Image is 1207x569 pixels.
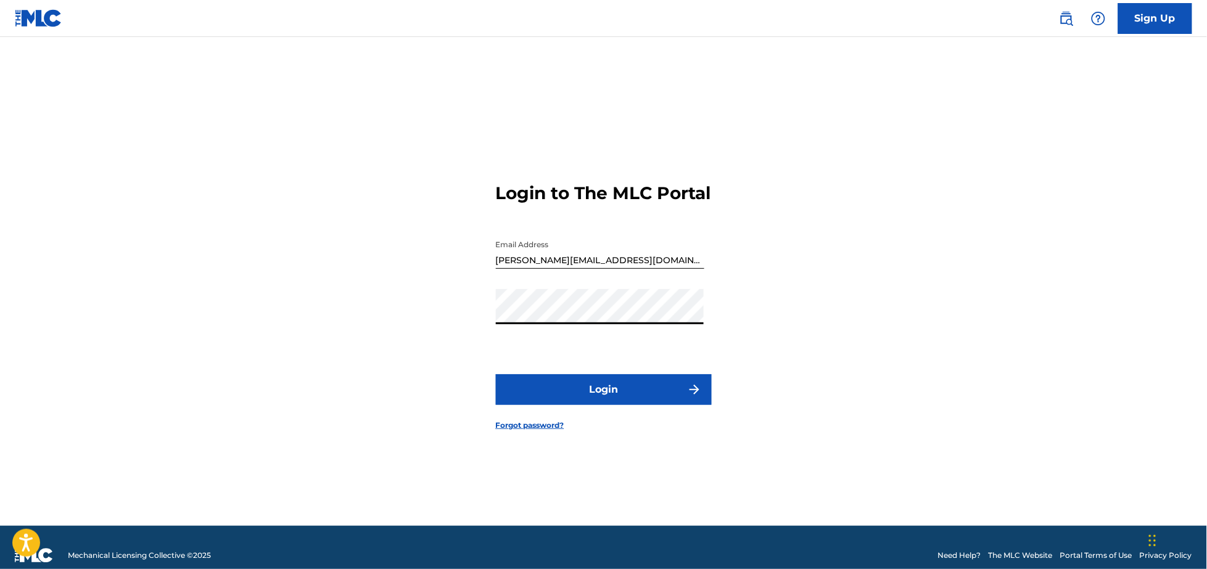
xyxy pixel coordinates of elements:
[1059,11,1074,26] img: search
[1086,6,1111,31] div: Help
[15,9,62,27] img: MLC Logo
[496,182,711,204] h3: Login to The MLC Portal
[938,550,981,561] a: Need Help?
[15,548,53,563] img: logo
[1118,3,1192,34] a: Sign Up
[68,550,211,561] span: Mechanical Licensing Collective © 2025
[1060,550,1132,561] a: Portal Terms of Use
[496,374,712,405] button: Login
[1091,11,1106,26] img: help
[989,550,1053,561] a: The MLC Website
[1054,6,1079,31] a: Public Search
[1140,550,1192,561] a: Privacy Policy
[1149,522,1156,559] div: Drag
[496,420,564,431] a: Forgot password?
[1145,510,1207,569] iframe: Chat Widget
[687,382,702,397] img: f7272a7cc735f4ea7f67.svg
